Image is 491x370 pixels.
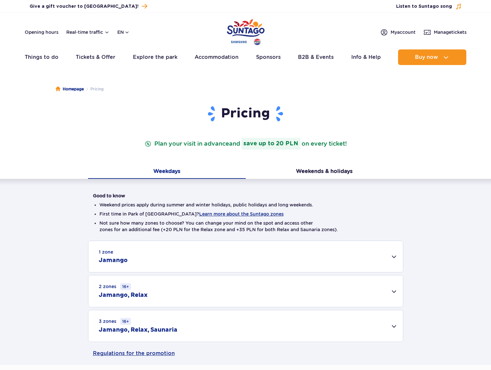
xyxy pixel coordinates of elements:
[391,29,416,35] span: My account
[396,3,452,10] span: Listen to Suntago song
[99,291,148,299] h2: Jamango, Relax
[396,3,462,10] button: Listen to Suntago song
[30,3,138,10] span: Give a gift voucher to [GEOGRAPHIC_DATA]!
[56,86,84,92] a: Homepage
[227,16,265,46] a: Park of Poland
[195,49,239,65] a: Accommodation
[99,257,128,264] h2: Jamango
[380,28,416,36] a: Myaccount
[423,28,467,36] a: Managetickets
[66,30,110,35] button: Real-time traffic
[398,49,466,65] button: Buy now
[99,283,131,290] small: 2 zones
[120,318,131,325] small: 16+
[99,211,392,217] li: First time in Park of [GEOGRAPHIC_DATA]?
[133,49,177,65] a: Explore the park
[120,283,131,290] small: 16+
[93,105,398,122] h1: Pricing
[25,29,58,35] a: Opening hours
[143,138,348,150] p: Plan your visit in advance on every ticket!
[93,342,398,365] a: Regulations for the promotion
[88,165,246,179] button: Weekdays
[25,49,58,65] a: Things to do
[117,29,130,35] button: en
[99,318,131,325] small: 3 zones
[99,220,392,233] li: Not sure how many zones to choose? You can change your mind on the spot and access other zones fo...
[351,49,381,65] a: Info & Help
[415,54,438,60] span: Buy now
[99,202,392,208] li: Weekend prices apply during summer and winter holidays, public holidays and long weekends.
[99,326,177,334] h2: Jamango, Relax, Saunaria
[434,29,467,35] span: Manage tickets
[241,138,300,150] strong: save up to 20 PLN
[76,49,115,65] a: Tickets & Offer
[199,211,284,217] button: Learn more about the Suntago zones
[99,249,113,255] small: 1 zone
[30,2,147,11] a: Give a gift voucher to [GEOGRAPHIC_DATA]!
[256,49,281,65] a: Sponsors
[298,49,334,65] a: B2B & Events
[84,86,104,92] li: Pricing
[93,193,125,198] strong: Good to know
[246,165,403,179] button: Weekends & holidays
